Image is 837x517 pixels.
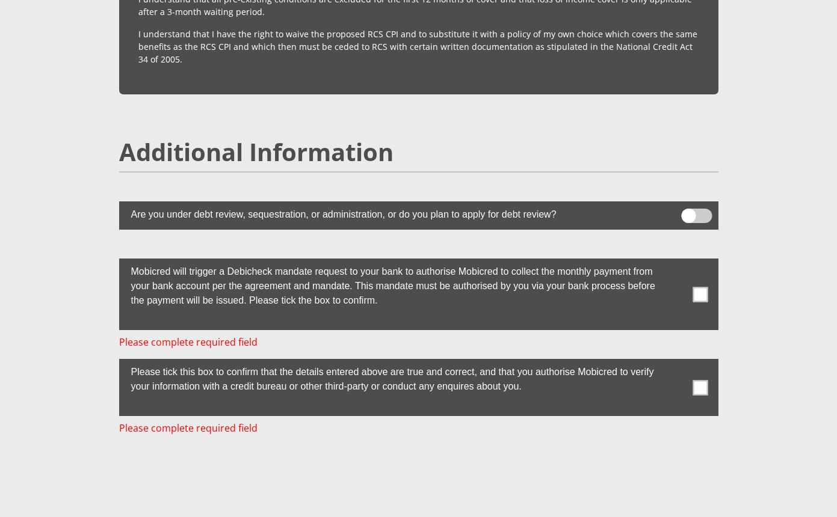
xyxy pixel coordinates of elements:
[119,421,258,435] span: Please complete required field
[119,138,718,167] h2: Additional Information
[119,201,658,225] label: Are you under debt review, sequestration, or administration, or do you plan to apply for debt rev...
[119,359,658,397] label: Please tick this box to confirm that the details entered above are true and correct, and that you...
[327,445,510,492] iframe: reCAPTCHA
[119,335,258,349] span: Please complete required field
[138,28,699,66] p: I understand that I have the right to waive the proposed RCS CPI and to substitute it with a poli...
[119,258,658,311] label: Mobicred will trigger a Debicheck mandate request to your bank to authorise Mobicred to collect t...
